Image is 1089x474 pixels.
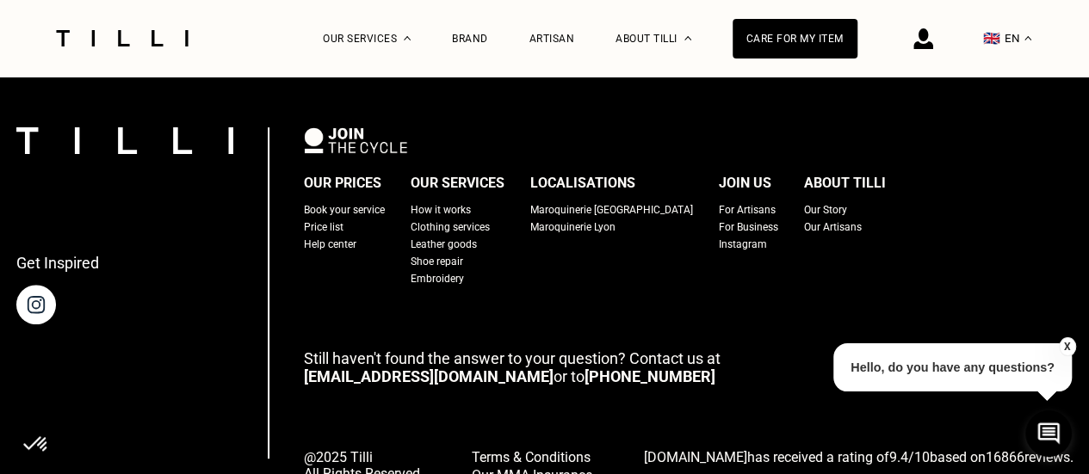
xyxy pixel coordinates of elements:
[719,236,767,253] a: Instagram
[1024,36,1031,40] img: menu déroulant
[304,170,381,196] div: Our Prices
[16,254,99,272] p: Get Inspired
[684,36,691,40] img: About dropdown menu
[585,367,715,385] a: [PHONE_NUMBER]
[804,219,862,236] a: Our Artisans
[914,449,930,465] span: 10
[411,253,463,270] a: Shoe repair
[719,170,771,196] div: Join us
[411,270,464,287] a: Embroidery
[530,170,635,196] div: Localisations
[16,285,56,324] img: Instagram page of Tilli, an at-home alteration service
[644,449,747,465] span: [DOMAIN_NAME]
[304,367,554,385] a: [EMAIL_ADDRESS][DOMAIN_NAME]
[530,219,616,236] a: Maroquinerie Lyon
[889,449,908,465] span: 9.4
[404,36,411,40] img: Dropdown menu
[1059,337,1076,356] button: X
[472,447,592,465] a: Terms & Conditions
[304,349,1074,385] p: or to
[644,449,1074,465] span: has received a rating of based on reviews.
[304,449,420,465] span: @2025 Tilli
[411,219,490,236] a: Clothing services
[913,28,933,49] img: login icon
[304,349,721,367] span: Still haven't found the answer to your question? Contact us at
[804,201,847,219] a: Our Story
[833,343,1072,391] p: Hello, do you have any questions?
[304,219,343,236] a: Price list
[16,127,233,154] img: logo Tilli
[733,19,857,58] a: Care for my item
[719,219,778,236] a: For Business
[983,30,1000,46] span: 🇬🇧
[411,201,471,219] a: How it works
[472,449,591,465] span: Terms & Conditions
[411,170,504,196] div: Our Services
[452,33,488,45] a: Brand
[411,236,477,253] a: Leather goods
[804,170,886,196] div: About Tilli
[889,449,930,465] span: /
[304,127,407,153] img: logo Join The Cycle
[986,449,1024,465] span: 16866
[719,201,776,219] a: For Artisans
[529,33,575,45] a: Artisan
[50,30,195,46] img: Tilli seamstress service logo
[304,201,385,219] a: Book your service
[304,236,356,253] a: Help center
[530,201,693,219] a: Maroquinerie [GEOGRAPHIC_DATA]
